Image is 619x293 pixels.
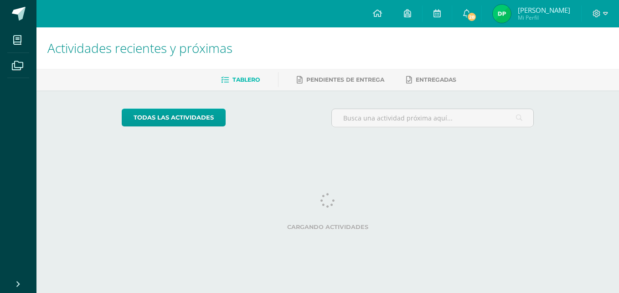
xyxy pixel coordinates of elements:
[467,12,477,22] span: 28
[122,109,226,126] a: todas las Actividades
[47,39,232,57] span: Actividades recientes y próximas
[122,224,534,230] label: Cargando actividades
[518,14,570,21] span: Mi Perfil
[221,73,260,87] a: Tablero
[493,5,511,23] img: 044602a2241fa7202fddbc7715f74b72.png
[306,76,384,83] span: Pendientes de entrega
[416,76,456,83] span: Entregadas
[332,109,534,127] input: Busca una actividad próxima aquí...
[406,73,456,87] a: Entregadas
[232,76,260,83] span: Tablero
[518,5,570,15] span: [PERSON_NAME]
[297,73,384,87] a: Pendientes de entrega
